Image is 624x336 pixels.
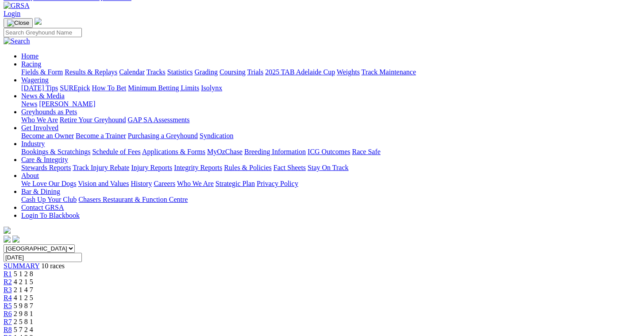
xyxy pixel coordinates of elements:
img: facebook.svg [4,236,11,243]
a: Become an Owner [21,132,74,139]
span: 4 2 1 5 [14,278,33,286]
a: Isolynx [201,84,222,92]
a: Racing [21,60,41,68]
span: 4 1 2 5 [14,294,33,301]
a: Rules & Policies [224,164,272,171]
a: We Love Our Dogs [21,180,76,187]
span: R1 [4,270,12,278]
img: GRSA [4,2,30,10]
a: Minimum Betting Limits [128,84,199,92]
a: Cash Up Your Club [21,196,77,203]
a: Trials [247,68,263,76]
a: Home [21,52,39,60]
a: Wagering [21,76,49,84]
img: Close [7,19,29,27]
div: Care & Integrity [21,164,620,172]
a: SUREpick [60,84,90,92]
span: 2 9 8 1 [14,310,33,317]
a: Strategic Plan [216,180,255,187]
a: Retire Your Greyhound [60,116,126,124]
a: Track Maintenance [362,68,416,76]
a: R3 [4,286,12,294]
a: Vision and Values [78,180,129,187]
a: SUMMARY [4,262,39,270]
img: logo-grsa-white.png [4,227,11,234]
a: News [21,100,37,108]
a: Stay On Track [308,164,348,171]
a: Statistics [167,68,193,76]
a: Who We Are [21,116,58,124]
a: Login To Blackbook [21,212,80,219]
a: Tracks [146,68,166,76]
a: Who We Are [177,180,214,187]
img: twitter.svg [12,236,19,243]
span: 2 1 4 7 [14,286,33,294]
a: Results & Replays [65,68,117,76]
input: Select date [4,253,82,262]
a: About [21,172,39,179]
a: Track Injury Rebate [73,164,129,171]
a: Grading [195,68,218,76]
a: R5 [4,302,12,309]
a: R2 [4,278,12,286]
a: Coursing [220,68,246,76]
a: Industry [21,140,45,147]
a: Privacy Policy [257,180,298,187]
button: Toggle navigation [4,18,33,28]
a: Syndication [200,132,233,139]
span: 10 races [41,262,65,270]
a: MyOzChase [207,148,243,155]
div: Racing [21,68,620,76]
a: R8 [4,326,12,333]
div: About [21,180,620,188]
div: Wagering [21,84,620,92]
a: Fact Sheets [273,164,306,171]
a: Care & Integrity [21,156,68,163]
a: ICG Outcomes [308,148,350,155]
a: Get Involved [21,124,58,131]
a: R7 [4,318,12,325]
a: Applications & Forms [142,148,205,155]
a: Race Safe [352,148,380,155]
a: Login [4,10,20,17]
a: Breeding Information [244,148,306,155]
a: News & Media [21,92,65,100]
a: Purchasing a Greyhound [128,132,198,139]
a: Weights [337,68,360,76]
a: History [131,180,152,187]
a: Fields & Form [21,68,63,76]
a: Calendar [119,68,145,76]
div: Bar & Dining [21,196,620,204]
img: Search [4,37,30,45]
a: Bookings & Scratchings [21,148,90,155]
span: 5 9 8 7 [14,302,33,309]
a: Contact GRSA [21,204,64,211]
a: Careers [154,180,175,187]
a: Integrity Reports [174,164,222,171]
a: Injury Reports [131,164,172,171]
div: News & Media [21,100,620,108]
a: [DATE] Tips [21,84,58,92]
a: Stewards Reports [21,164,71,171]
input: Search [4,28,82,37]
a: R6 [4,310,12,317]
a: Greyhounds as Pets [21,108,77,116]
a: 2025 TAB Adelaide Cup [265,68,335,76]
a: Chasers Restaurant & Function Centre [78,196,188,203]
a: [PERSON_NAME] [39,100,95,108]
a: R4 [4,294,12,301]
span: 5 1 2 8 [14,270,33,278]
a: Bar & Dining [21,188,60,195]
a: GAP SA Assessments [128,116,190,124]
span: 2 5 8 1 [14,318,33,325]
div: Industry [21,148,620,156]
a: Schedule of Fees [92,148,140,155]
